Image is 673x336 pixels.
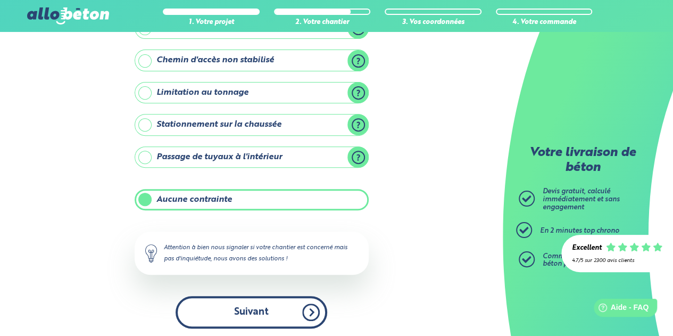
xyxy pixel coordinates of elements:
span: En 2 minutes top chrono [540,227,619,234]
div: Excellent [572,244,602,252]
label: Stationnement sur la chaussée [135,114,369,135]
div: 2. Votre chantier [274,19,371,27]
div: 4.7/5 sur 2300 avis clients [572,258,662,264]
div: 3. Vos coordonnées [385,19,481,27]
label: Passage de tuyaux à l'intérieur [135,146,369,168]
div: Attention à bien nous signaler si votre chantier est concerné mais pas d'inquiétude, nous avons d... [135,232,369,274]
div: 1. Votre projet [163,19,260,27]
span: Devis gratuit, calculé immédiatement et sans engagement [543,188,620,210]
span: Commandez ensuite votre béton prêt à l'emploi [543,253,628,268]
iframe: Help widget launcher [578,294,661,324]
div: 4. Votre commande [496,19,593,27]
label: Chemin d'accès non stabilisé [135,50,369,71]
label: Limitation au tonnage [135,82,369,103]
p: Votre livraison de béton [521,146,644,175]
label: Aucune contrainte [135,189,369,210]
img: allobéton [27,7,109,24]
button: Suivant [176,296,327,329]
